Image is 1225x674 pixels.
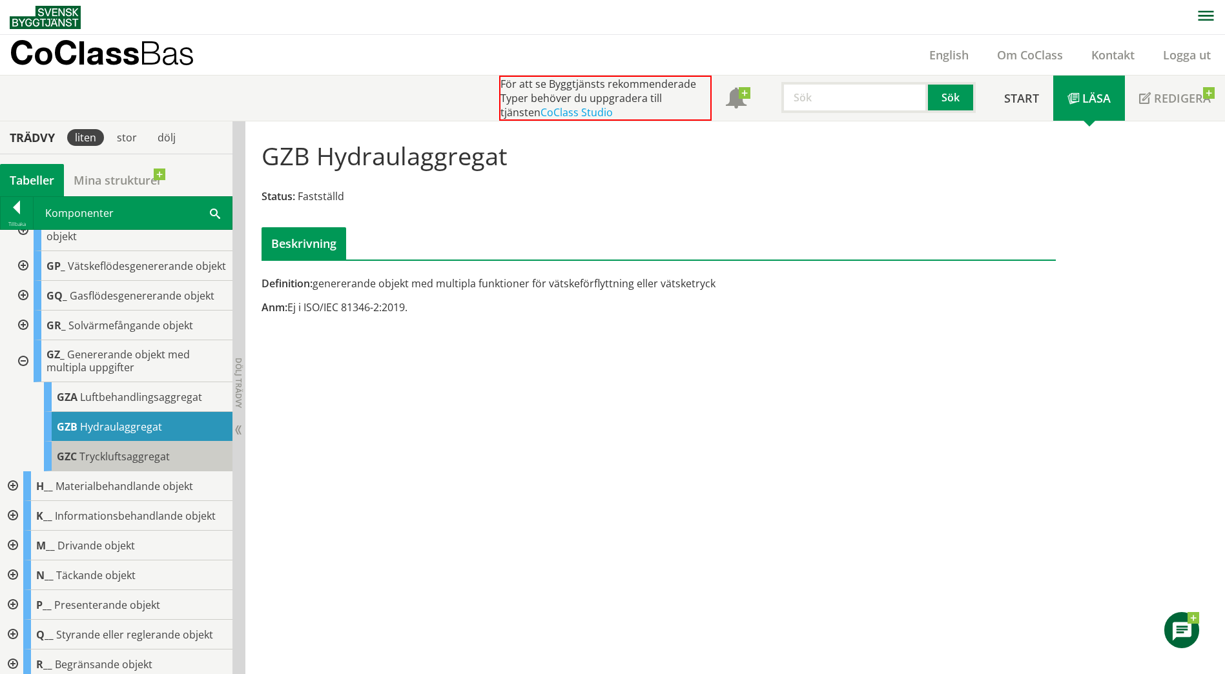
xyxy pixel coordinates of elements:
span: Anm: [262,300,287,314]
span: Luftbehandlingsaggregat [80,390,202,404]
div: Gå till informationssidan för CoClass Studio [10,311,232,340]
div: Ej i ISO/IEC 81346-2:2019. [262,300,784,314]
a: Läsa [1053,76,1125,121]
a: Redigera [1125,76,1225,121]
div: Gå till informationssidan för CoClass Studio [10,340,232,471]
span: N__ [36,568,54,582]
div: genererande objekt med multipla funktioner för vätskeförflyttning eller vätsketryck [262,276,784,291]
div: stor [109,129,145,146]
div: Gå till informationssidan för CoClass Studio [21,442,232,471]
div: Gå till informationssidan för CoClass Studio [10,251,232,281]
span: R__ [36,657,52,671]
a: Om CoClass [983,47,1077,63]
a: Mina strukturer [64,164,172,196]
span: Vätskeflödesgenererande objekt [68,259,226,273]
h1: GZB Hydraulaggregat [262,141,508,170]
span: Tryckluftsaggregat [79,449,170,464]
span: Begränsande objekt [55,657,152,671]
span: Start [1004,90,1039,106]
span: H__ [36,479,53,493]
span: Bas [139,34,194,72]
span: GZ_ [46,347,65,362]
span: Presenterande objekt [54,598,160,612]
span: Informationsbehandlande objekt [55,509,216,523]
span: Materialbehandlande objekt [56,479,193,493]
button: Sök [928,82,976,113]
span: GQ_ [46,289,67,303]
span: Hydraulaggregat [80,420,162,434]
div: Beskrivning [262,227,346,260]
p: CoClass [10,45,194,60]
span: Styrande eller reglerande objekt [56,628,213,642]
div: liten [67,129,104,146]
div: Gå till informationssidan för CoClass Studio [10,209,232,251]
span: Dölj trädvy [233,358,244,408]
span: Gods- och personförflyttande objekt [46,216,216,243]
span: GZC [57,449,77,464]
a: CoClass Studio [540,105,613,119]
span: GP_ [46,259,65,273]
span: Läsa [1082,90,1111,106]
a: English [915,47,983,63]
span: Notifikationer [726,89,746,110]
input: Sök [781,82,928,113]
a: CoClassBas [10,35,222,75]
div: Tillbaka [1,219,33,229]
span: Redigera [1154,90,1211,106]
span: Sök i tabellen [210,206,220,220]
img: Svensk Byggtjänst [10,6,81,29]
div: Gå till informationssidan för CoClass Studio [21,412,232,442]
span: Status: [262,189,295,203]
span: Definition: [262,276,313,291]
a: Logga ut [1149,47,1225,63]
div: Trädvy [3,130,62,145]
span: P__ [36,598,52,612]
span: GZB [57,420,77,434]
div: Gå till informationssidan för CoClass Studio [21,382,232,412]
div: Komponenter [34,197,232,229]
span: GR_ [46,318,66,332]
span: GZA [57,390,77,404]
a: Kontakt [1077,47,1149,63]
span: M__ [36,538,55,553]
span: Genererande objekt med multipla uppgifter [46,347,190,374]
div: För att se Byggtjänsts rekommenderade Typer behöver du uppgradera till tjänsten [499,76,712,121]
span: Q__ [36,628,54,642]
a: Start [990,76,1053,121]
span: Gasflödesgenererande objekt [70,289,214,303]
span: Solvärmefångande objekt [68,318,193,332]
span: Fastställd [298,189,344,203]
span: Täckande objekt [56,568,136,582]
span: Drivande objekt [57,538,135,553]
div: dölj [150,129,183,146]
span: K__ [36,509,52,523]
div: Gå till informationssidan för CoClass Studio [10,281,232,311]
